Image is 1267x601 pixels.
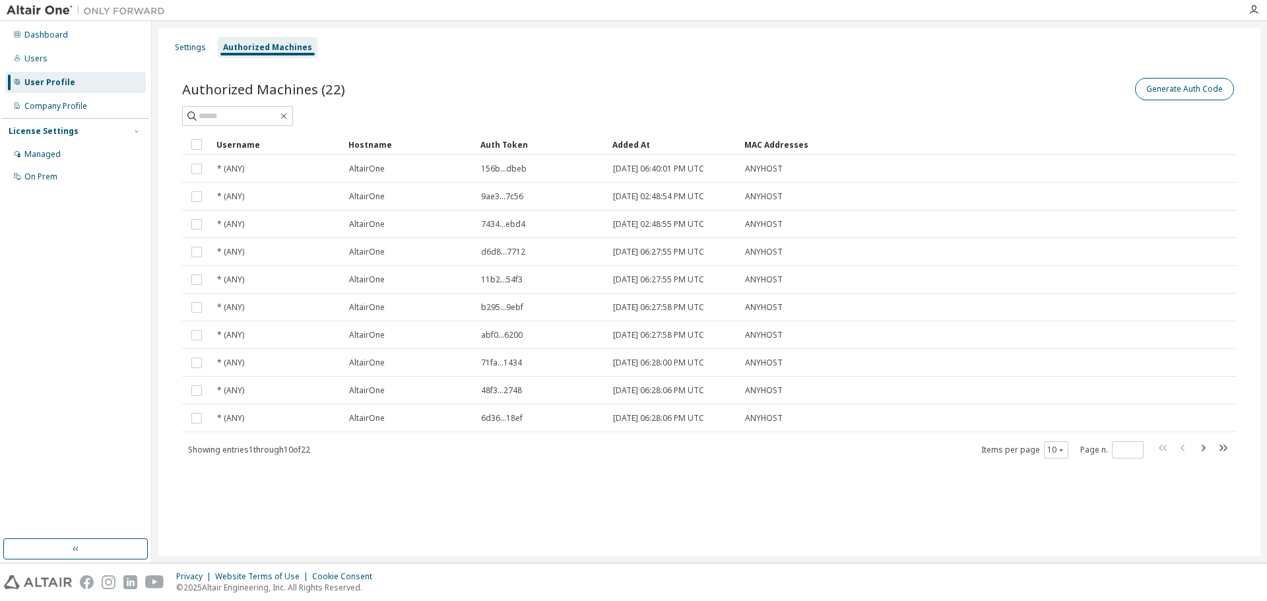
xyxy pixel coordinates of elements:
span: ANYHOST [745,413,783,424]
div: Settings [175,42,206,53]
div: Company Profile [24,101,87,111]
span: * (ANY) [217,247,244,257]
span: 7434...ebd4 [481,219,525,230]
button: Generate Auth Code [1135,78,1234,100]
span: ANYHOST [745,274,783,285]
div: User Profile [24,77,75,88]
div: Username [216,134,338,155]
span: ANYHOST [745,330,783,340]
span: ANYHOST [745,164,783,174]
span: AltairOne [349,219,385,230]
span: Showing entries 1 through 10 of 22 [188,444,310,455]
span: AltairOne [349,191,385,202]
span: Authorized Machines (22) [182,80,345,98]
span: [DATE] 06:28:00 PM UTC [613,358,704,368]
span: AltairOne [349,274,385,285]
span: 48f3...2748 [481,385,522,396]
div: Cookie Consent [312,571,380,582]
span: ANYHOST [745,219,783,230]
span: AltairOne [349,164,385,174]
span: AltairOne [349,302,385,313]
span: [DATE] 06:27:58 PM UTC [613,302,704,313]
span: [DATE] 02:48:55 PM UTC [613,219,704,230]
img: Altair One [7,4,172,17]
div: Users [24,53,48,64]
span: * (ANY) [217,274,244,285]
div: Hostname [348,134,470,155]
span: * (ANY) [217,413,244,424]
span: [DATE] 06:27:58 PM UTC [613,330,704,340]
span: AltairOne [349,413,385,424]
span: ANYHOST [745,247,783,257]
div: Added At [612,134,734,155]
img: facebook.svg [80,575,94,589]
img: altair_logo.svg [4,575,72,589]
span: abf0...6200 [481,330,523,340]
span: 156b...dbeb [481,164,527,174]
span: Page n. [1080,441,1144,459]
span: b295...9ebf [481,302,523,313]
span: [DATE] 06:28:06 PM UTC [613,413,704,424]
span: AltairOne [349,330,385,340]
span: [DATE] 06:28:06 PM UTC [613,385,704,396]
span: * (ANY) [217,164,244,174]
span: ANYHOST [745,385,783,396]
div: On Prem [24,172,57,182]
div: Website Terms of Use [215,571,312,582]
div: Privacy [176,571,215,582]
span: * (ANY) [217,302,244,313]
span: [DATE] 06:27:55 PM UTC [613,247,704,257]
span: AltairOne [349,358,385,368]
span: * (ANY) [217,385,244,396]
span: AltairOne [349,247,385,257]
span: AltairOne [349,385,385,396]
span: Items per page [981,441,1068,459]
span: ANYHOST [745,191,783,202]
span: 71fa...1434 [481,358,522,368]
span: 11b2...54f3 [481,274,523,285]
span: [DATE] 06:27:55 PM UTC [613,274,704,285]
span: * (ANY) [217,330,244,340]
div: Dashboard [24,30,68,40]
div: MAC Addresses [744,134,1098,155]
span: * (ANY) [217,191,244,202]
span: [DATE] 02:48:54 PM UTC [613,191,704,202]
span: 9ae3...7c56 [481,191,523,202]
span: * (ANY) [217,358,244,368]
div: Managed [24,149,61,160]
div: Auth Token [480,134,602,155]
button: 10 [1047,445,1065,455]
span: 6d36...18ef [481,413,523,424]
p: © 2025 Altair Engineering, Inc. All Rights Reserved. [176,582,380,593]
span: * (ANY) [217,219,244,230]
img: instagram.svg [102,575,115,589]
span: ANYHOST [745,358,783,368]
img: linkedin.svg [123,575,137,589]
span: [DATE] 06:40:01 PM UTC [613,164,704,174]
span: ANYHOST [745,302,783,313]
img: youtube.svg [145,575,164,589]
span: d6d8...7712 [481,247,525,257]
div: License Settings [9,126,79,137]
div: Authorized Machines [223,42,312,53]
